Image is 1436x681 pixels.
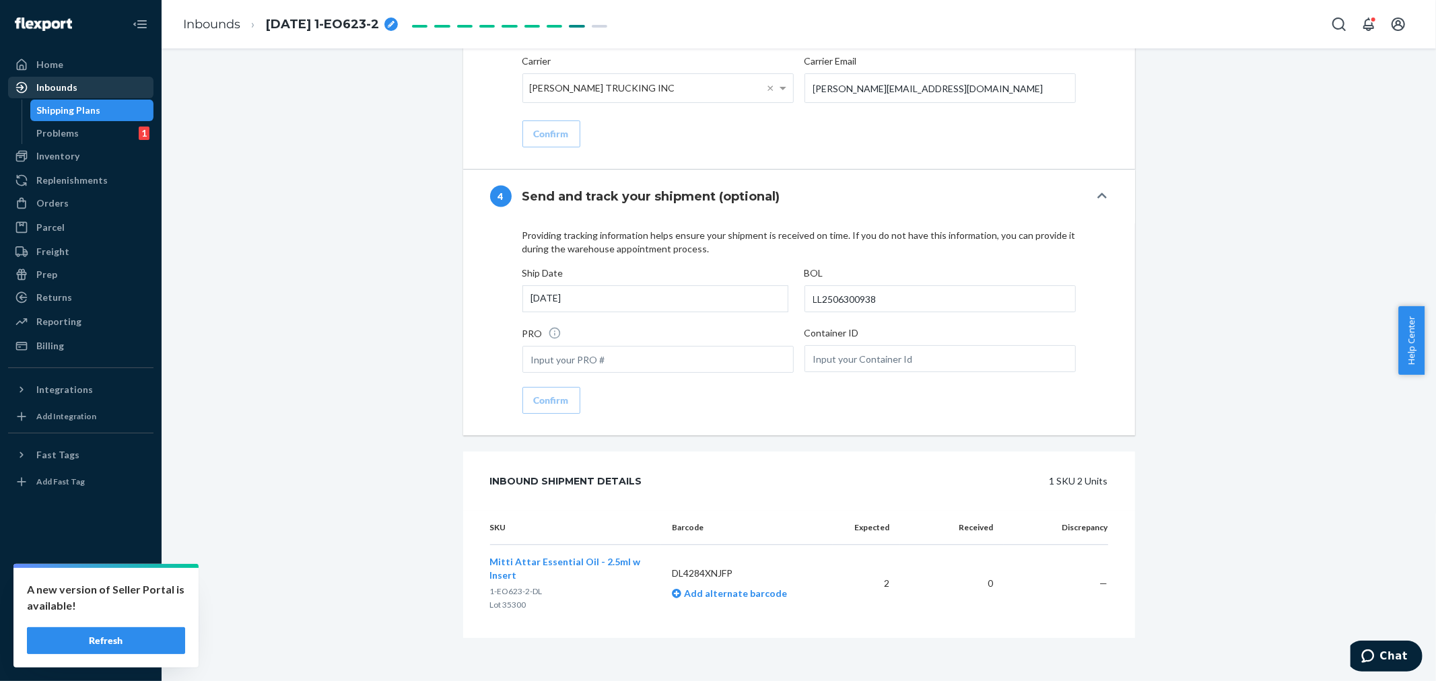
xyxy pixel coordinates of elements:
[36,315,81,328] div: Reporting
[36,383,93,396] div: Integrations
[530,77,675,100] span: [PERSON_NAME] TRUCKING INC
[805,55,1076,106] label: Carrier Email
[8,643,153,665] button: Give Feedback
[522,346,794,373] input: Input your PRO #
[8,311,153,332] a: Reporting
[36,448,79,462] div: Fast Tags
[37,104,101,117] div: Shipping Plans
[8,444,153,466] button: Fast Tags
[661,511,833,545] th: Barcode
[36,268,57,281] div: Prep
[8,264,153,285] a: Prep
[8,379,153,400] button: Integrations
[183,17,240,32] a: Inbounds
[1326,11,1353,38] button: Open Search Box
[30,122,154,144] a: Problems1
[1004,511,1107,545] th: Discrepancy
[900,545,1004,622] td: 0
[8,620,153,642] a: Help Center
[8,192,153,214] a: Orders
[900,511,1004,545] th: Received
[8,241,153,262] a: Freight
[805,345,1076,372] input: Input your Container Id
[490,598,651,612] p: Lot 35300
[672,587,787,599] a: Add alternate barcode
[36,410,96,422] div: Add Integration
[765,74,776,102] span: Clear value
[1350,641,1423,674] iframe: Opens a widget where you can chat to one of our agents
[172,5,409,44] ol: breadcrumbs
[8,145,153,167] a: Inventory
[522,229,1076,256] p: Providing tracking information helps ensure your shipment is received on time. If you do not have...
[805,326,859,340] label: Container ID
[522,188,780,205] h4: Send and track your shipment (optional)
[8,77,153,98] a: Inbounds
[805,266,823,280] label: BOL
[522,326,561,340] label: PRO
[534,394,569,407] div: Confirm
[534,127,569,141] div: Confirm
[36,476,85,487] div: Add Fast Tag
[522,55,794,106] label: Carrier
[8,575,153,596] a: Settings
[36,221,65,234] div: Parcel
[27,627,185,654] button: Refresh
[8,287,153,308] a: Returns
[36,174,108,187] div: Replenishments
[36,339,64,353] div: Billing
[490,511,662,545] th: SKU
[673,468,1108,495] div: 1 SKU 2 Units
[672,567,822,580] p: DL4284XNJFP
[36,196,69,210] div: Orders
[522,266,563,280] label: Ship Date
[522,120,580,147] button: Confirm
[36,81,77,94] div: Inbounds
[490,586,543,596] span: 1-EO623-2-DL
[30,100,154,121] a: Shipping Plans
[8,598,153,619] button: Talk to Support
[1100,577,1108,589] span: —
[490,556,641,581] span: Mitti Attar Essential Oil - 2.5ml w Insert
[36,58,63,71] div: Home
[8,54,153,75] a: Home
[36,245,69,258] div: Freight
[8,335,153,357] a: Billing
[36,149,79,163] div: Inventory
[36,291,72,304] div: Returns
[522,387,580,414] button: Confirm
[681,587,787,599] span: Add alternate barcode
[139,127,149,140] div: 1
[8,471,153,493] a: Add Fast Tag
[127,11,153,38] button: Close Navigation
[805,285,1076,312] input: Input your BOL #
[463,170,1135,223] button: 4Send and track your shipment (optional)
[522,285,788,312] div: [DATE]
[1385,11,1412,38] button: Open account menu
[767,81,774,94] span: ×
[15,17,72,31] img: Flexport logo
[833,511,900,545] th: Expected
[27,581,185,614] p: A new version of Seller Portal is available!
[37,127,79,140] div: Problems
[490,468,642,495] div: Inbound Shipment Details
[8,217,153,238] a: Parcel
[490,555,651,582] button: Mitti Attar Essential Oil - 2.5ml w Insert
[490,186,512,207] div: 4
[8,406,153,427] a: Add Integration
[805,73,1076,103] input: Enter your carrier email
[1355,11,1382,38] button: Open notifications
[833,545,900,622] td: 2
[8,170,153,191] a: Replenishments
[1398,306,1425,375] button: Help Center
[266,16,379,34] span: 05.23.2025 1-EO623-2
